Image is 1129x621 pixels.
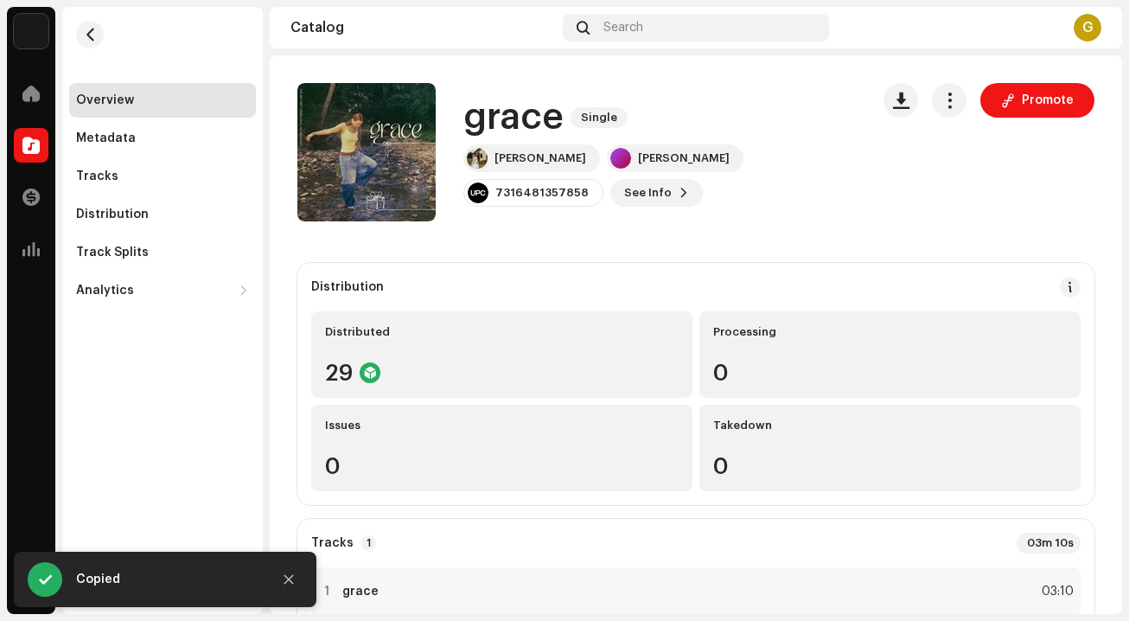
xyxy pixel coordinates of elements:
strong: grace [342,585,379,599]
div: Catalog [290,21,556,35]
div: Tracks [76,170,118,183]
img: 90d760d6-6b72-4329-be34-3d151051a37a [467,148,488,169]
button: See Info [610,179,703,207]
re-m-nav-item: Track Splits [69,235,256,270]
re-m-nav-item: Distribution [69,197,256,232]
re-m-nav-dropdown: Analytics [69,273,256,308]
div: Analytics [76,284,134,298]
div: Issues [325,419,679,432]
div: Track Splits [76,246,149,259]
span: Promote [1022,83,1074,118]
div: [PERSON_NAME] [638,151,730,165]
div: 03m 10s [1017,533,1081,554]
re-m-nav-item: Metadata [69,121,256,156]
div: 7316481357858 [495,186,589,200]
re-m-nav-item: Overview [69,83,256,118]
h1: grace [463,98,564,138]
div: G [1074,14,1101,42]
button: Promote [980,83,1094,118]
div: 03:10 [1036,581,1074,602]
button: Close [271,562,306,597]
div: Distributed [325,325,679,339]
img: acab2465-393a-471f-9647-fa4d43662784 [14,14,48,48]
p-badge: 1 [360,535,376,551]
span: Single [571,107,628,128]
span: Search [603,21,643,35]
div: Copied [76,569,258,590]
div: Processing [713,325,1067,339]
re-m-nav-item: Tracks [69,159,256,194]
span: See Info [624,176,672,210]
strong: Tracks [311,536,354,550]
div: Overview [76,93,134,107]
div: [PERSON_NAME] [494,151,586,165]
div: Takedown [713,419,1067,432]
div: Distribution [311,280,384,294]
div: Metadata [76,131,136,145]
div: Distribution [76,208,149,221]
